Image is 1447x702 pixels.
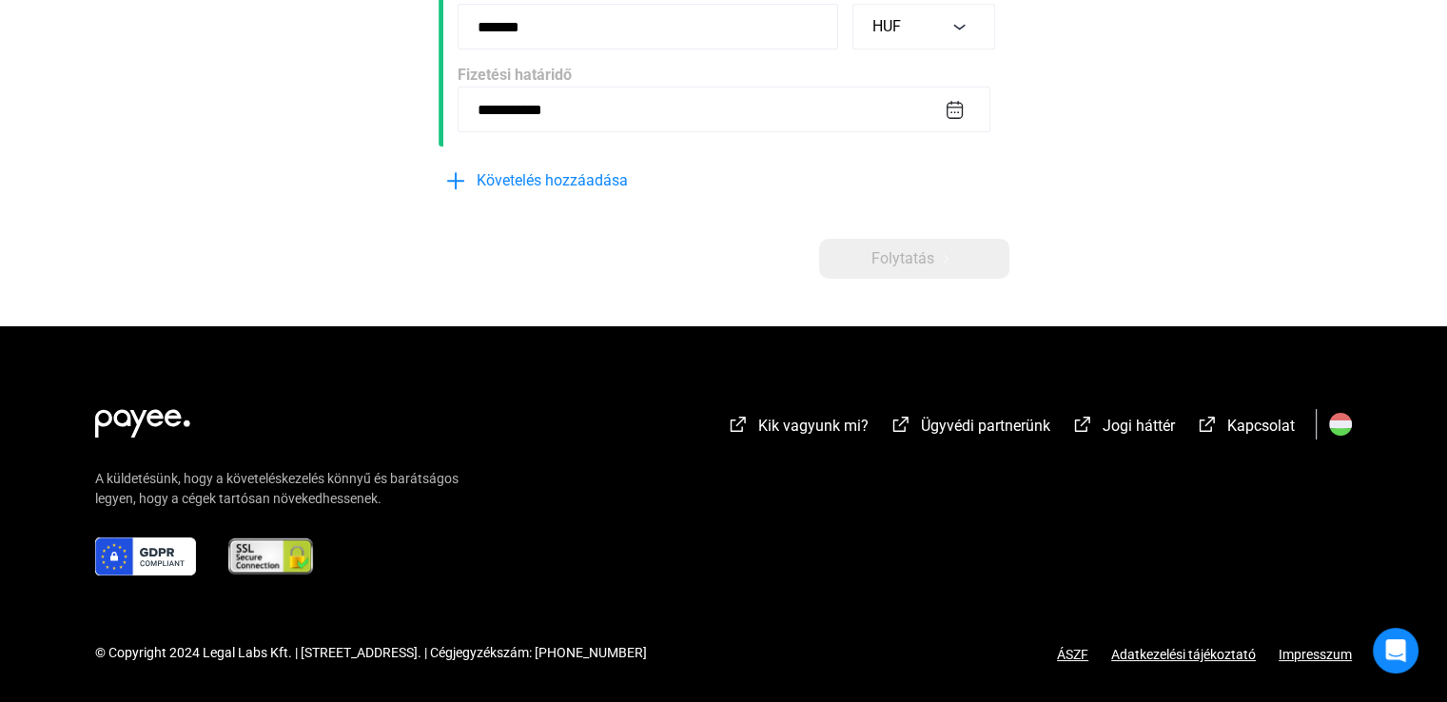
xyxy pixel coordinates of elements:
a: Adatkezelési tájékoztató [1088,647,1279,662]
span: HUF [872,17,901,35]
img: gdpr [95,537,196,575]
div: © Copyright 2024 Legal Labs Kft. | [STREET_ADDRESS]. | Cégjegyzékszám: [PHONE_NUMBER] [95,643,647,663]
button: HUF [852,4,995,49]
img: white-payee-white-dot.svg [95,399,190,438]
img: external-link-white [1196,415,1219,434]
button: Folytatásarrow-right-white [819,239,1009,279]
a: external-link-whiteKik vagyunk mi? [727,419,869,438]
img: ssl [226,537,315,575]
img: external-link-white [1071,415,1094,434]
span: Folytatás [871,247,934,270]
a: external-link-whiteJogi háttér [1071,419,1175,438]
img: plus-blue [444,169,467,192]
a: external-link-whiteÜgyvédi partnerünk [890,419,1050,438]
span: Kapcsolat [1227,417,1295,435]
span: Ügyvédi partnerünk [921,417,1050,435]
span: Fizetési határidő [458,66,572,84]
a: external-link-whiteKapcsolat [1196,419,1295,438]
button: plus-blueKövetelés hozzáadása [439,161,724,201]
img: arrow-right-white [934,254,957,263]
img: external-link-white [727,415,750,434]
img: external-link-white [890,415,912,434]
span: Követelés hozzáadása [477,169,628,192]
a: ÁSZF [1057,647,1088,662]
div: Open Intercom Messenger [1373,628,1418,673]
a: Impresszum [1279,647,1352,662]
span: Jogi háttér [1103,417,1175,435]
img: HU.svg [1329,413,1352,436]
span: Kik vagyunk mi? [758,417,869,435]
